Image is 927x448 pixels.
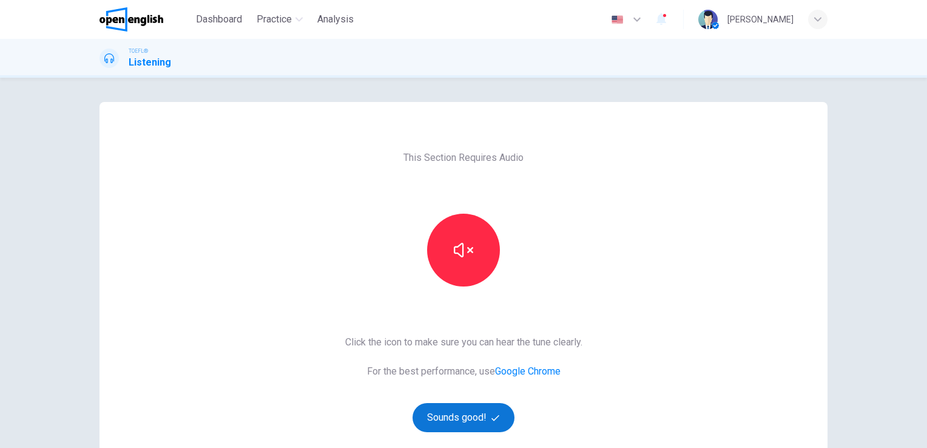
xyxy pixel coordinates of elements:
img: en [610,15,625,24]
a: Google Chrome [495,365,561,377]
span: This Section Requires Audio [403,151,524,165]
span: Practice [257,12,292,27]
img: Profile picture [698,10,718,29]
button: Analysis [312,8,359,30]
a: OpenEnglish logo [99,7,191,32]
span: TOEFL® [129,47,148,55]
button: Practice [252,8,308,30]
div: [PERSON_NAME] [727,12,794,27]
span: Click the icon to make sure you can hear the tune clearly. [345,335,582,350]
h1: Listening [129,55,171,70]
img: OpenEnglish logo [99,7,163,32]
span: For the best performance, use [345,364,582,379]
button: Sounds good! [413,403,514,432]
span: Dashboard [196,12,242,27]
span: Analysis [317,12,354,27]
button: Dashboard [191,8,247,30]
